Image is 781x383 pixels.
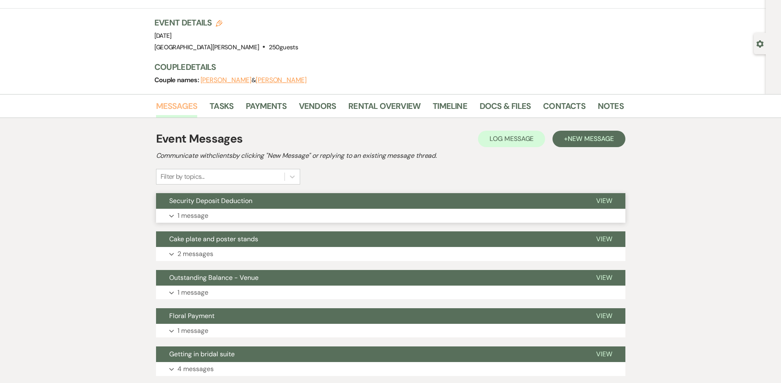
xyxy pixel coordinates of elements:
[583,308,625,324] button: View
[177,210,208,221] p: 1 message
[177,325,208,336] p: 1 message
[568,134,613,143] span: New Message
[598,99,624,118] a: Notes
[156,346,583,362] button: Getting in bridal suite
[480,99,531,118] a: Docs & Files
[177,287,208,298] p: 1 message
[154,61,615,73] h3: Couple Details
[583,346,625,362] button: View
[553,131,625,147] button: +New Message
[583,270,625,286] button: View
[543,99,585,118] a: Contacts
[169,273,259,282] span: Outstanding Balance - Venue
[156,99,198,118] a: Messages
[256,77,307,83] button: [PERSON_NAME]
[154,43,259,51] span: [GEOGRAPHIC_DATA][PERSON_NAME]
[490,134,534,143] span: Log Message
[596,273,612,282] span: View
[156,270,583,286] button: Outstanding Balance - Venue
[156,130,243,148] h1: Event Messages
[156,324,625,338] button: 1 message
[756,39,764,47] button: Open lead details
[169,196,252,205] span: Security Deposit Deduction
[156,362,625,376] button: 4 messages
[161,172,205,182] div: Filter by topics...
[210,99,233,118] a: Tasks
[156,193,583,209] button: Security Deposit Deduction
[596,311,612,320] span: View
[478,131,545,147] button: Log Message
[177,249,213,259] p: 2 messages
[348,99,420,118] a: Rental Overview
[177,364,214,374] p: 4 messages
[154,32,172,40] span: [DATE]
[154,76,200,84] span: Couple names:
[169,235,258,243] span: Cake plate and poster stands
[596,350,612,358] span: View
[433,99,467,118] a: Timeline
[596,196,612,205] span: View
[269,43,298,51] span: 250 guests
[583,231,625,247] button: View
[299,99,336,118] a: Vendors
[156,151,625,161] h2: Communicate with clients by clicking "New Message" or replying to an existing message thread.
[156,209,625,223] button: 1 message
[246,99,287,118] a: Payments
[200,76,307,84] span: &
[156,231,583,247] button: Cake plate and poster stands
[583,193,625,209] button: View
[156,247,625,261] button: 2 messages
[156,308,583,324] button: Floral Payment
[156,286,625,300] button: 1 message
[200,77,252,83] button: [PERSON_NAME]
[596,235,612,243] span: View
[169,350,235,358] span: Getting in bridal suite
[169,311,214,320] span: Floral Payment
[154,17,298,28] h3: Event Details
